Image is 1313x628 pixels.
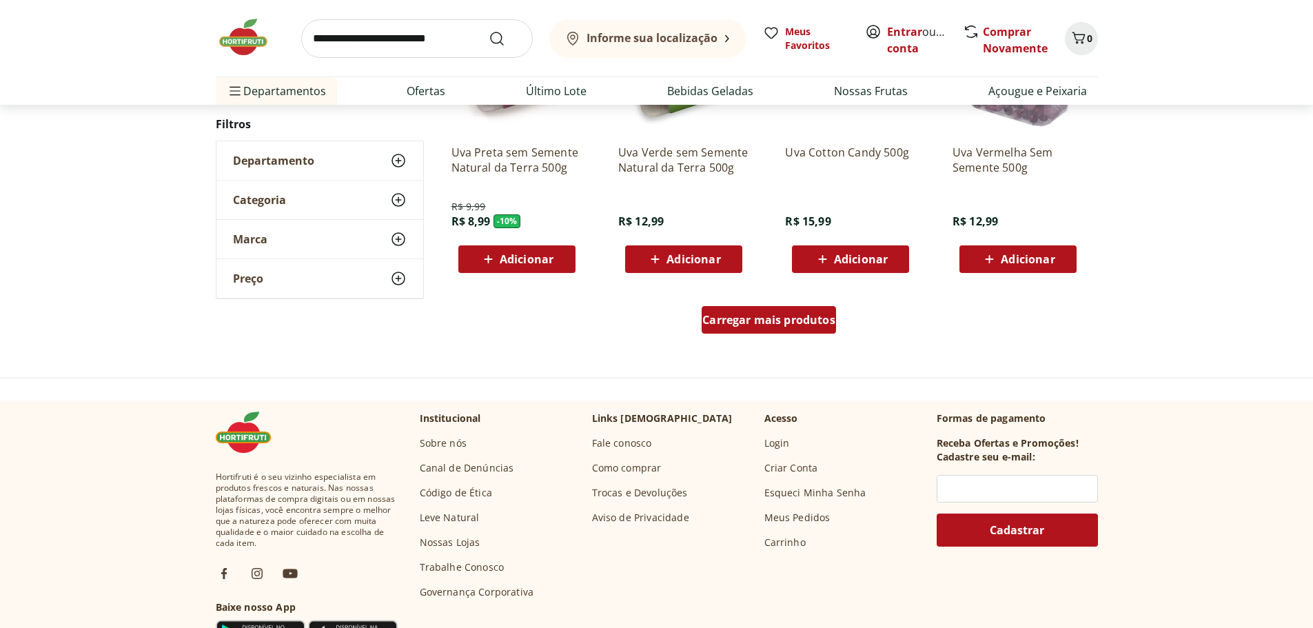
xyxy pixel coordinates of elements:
[227,74,326,108] span: Departamentos
[764,486,866,500] a: Esqueci Minha Senha
[587,30,717,45] b: Informe sua localização
[458,245,576,273] button: Adicionar
[233,232,267,246] span: Marca
[834,83,908,99] a: Nossas Frutas
[233,193,286,207] span: Categoria
[959,245,1077,273] button: Adicionar
[764,436,790,450] a: Login
[666,254,720,265] span: Adicionar
[792,245,909,273] button: Adicionar
[592,486,688,500] a: Trocas e Devoluções
[592,412,733,425] p: Links [DEMOGRAPHIC_DATA]
[764,461,818,475] a: Criar Conta
[420,536,480,549] a: Nossas Lojas
[1087,32,1092,45] span: 0
[937,436,1079,450] h3: Receba Ofertas e Promoções!
[216,565,232,582] img: fb
[625,245,742,273] button: Adicionar
[227,74,243,108] button: Menu
[233,272,263,285] span: Preço
[937,412,1098,425] p: Formas de pagamento
[887,23,948,57] span: ou
[953,214,998,229] span: R$ 12,99
[216,600,398,614] h3: Baixe nosso App
[249,565,265,582] img: ig
[549,19,746,58] button: Informe sua localização
[420,511,480,525] a: Leve Natural
[282,565,298,582] img: ytb
[216,141,423,180] button: Departamento
[451,145,582,175] a: Uva Preta sem Semente Natural da Terra 500g
[489,30,522,47] button: Submit Search
[785,214,831,229] span: R$ 15,99
[887,24,963,56] a: Criar conta
[667,83,753,99] a: Bebidas Geladas
[764,412,798,425] p: Acesso
[785,25,848,52] span: Meus Favoritos
[420,461,514,475] a: Canal de Denúncias
[834,254,888,265] span: Adicionar
[216,259,423,298] button: Preço
[216,181,423,219] button: Categoria
[983,24,1048,56] a: Comprar Novamente
[592,436,652,450] a: Fale conosco
[407,83,445,99] a: Ofertas
[233,154,314,168] span: Departamento
[592,461,662,475] a: Como comprar
[216,17,285,58] img: Hortifruti
[764,536,806,549] a: Carrinho
[887,24,922,39] a: Entrar
[451,200,486,214] span: R$ 9,99
[216,412,285,453] img: Hortifruti
[763,25,848,52] a: Meus Favoritos
[1065,22,1098,55] button: Carrinho
[216,220,423,259] button: Marca
[500,254,553,265] span: Adicionar
[937,514,1098,547] button: Cadastrar
[702,314,835,325] span: Carregar mais produtos
[988,83,1087,99] a: Açougue e Peixaria
[592,511,689,525] a: Aviso de Privacidade
[420,486,492,500] a: Código de Ética
[937,450,1035,464] h3: Cadastre seu e-mail:
[301,19,533,58] input: search
[1001,254,1055,265] span: Adicionar
[785,145,916,175] a: Uva Cotton Candy 500g
[702,306,836,339] a: Carregar mais produtos
[618,145,749,175] a: Uva Verde sem Semente Natural da Terra 500g
[216,472,398,549] span: Hortifruti é o seu vizinho especialista em produtos frescos e naturais. Nas nossas plataformas de...
[216,110,424,138] h2: Filtros
[420,585,534,599] a: Governança Corporativa
[451,214,491,229] span: R$ 8,99
[493,214,521,228] span: - 10 %
[990,525,1044,536] span: Cadastrar
[420,436,467,450] a: Sobre nós
[953,145,1083,175] a: Uva Vermelha Sem Semente 500g
[764,511,831,525] a: Meus Pedidos
[526,83,587,99] a: Último Lote
[420,412,481,425] p: Institucional
[420,560,505,574] a: Trabalhe Conosco
[618,214,664,229] span: R$ 12,99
